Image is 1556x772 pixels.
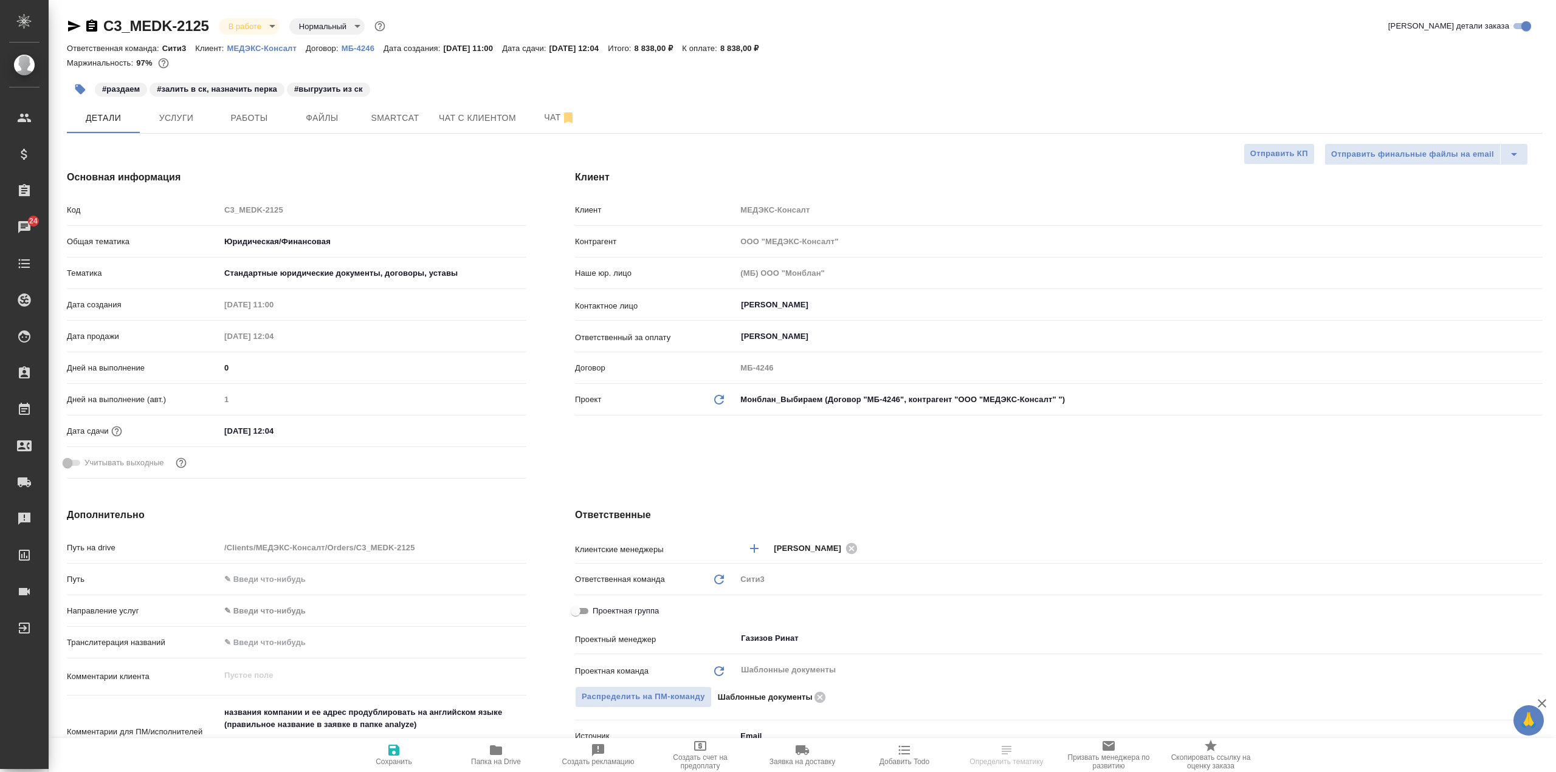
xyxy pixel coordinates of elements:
span: Учитывать выходные [84,457,164,469]
p: Дата продажи [67,330,220,343]
input: Пустое поле [736,233,1543,250]
p: Путь на drive [67,542,220,554]
input: ✎ Введи что-нибудь [220,634,526,651]
button: 192.50 RUB; [156,55,171,71]
input: ✎ Введи что-нибудь [220,359,526,377]
p: Общая тематика [67,236,220,248]
p: Тематика [67,267,220,279]
button: Сохранить [343,738,445,772]
p: Клиент [575,204,736,216]
p: [DATE] 11:00 [444,44,503,53]
input: Пустое поле [220,201,526,219]
span: Проектная группа [593,605,659,617]
a: МБ-4246 [342,43,384,53]
div: ✎ Введи что-нибудь [224,605,512,617]
div: Юридическая/Финансовая [220,231,526,252]
p: Дата сдачи [67,425,109,437]
p: #залить в ск, назначить перка [157,83,277,95]
span: Чат с клиентом [439,111,516,126]
p: #выгрузить из ск [294,83,363,95]
p: Источник [575,730,736,742]
div: В работе [219,18,280,35]
p: Транслитерация названий [67,637,220,649]
span: Распределить на ПМ-команду [582,690,705,704]
span: Создать счет на предоплату [656,753,744,770]
button: Отправить финальные файлы на email [1324,143,1501,165]
p: 8 838,00 ₽ [635,44,683,53]
div: split button [1324,143,1528,165]
span: [PERSON_NAME] [774,542,849,555]
p: Ответственный за оплату [575,332,736,344]
input: Пустое поле [220,539,526,556]
p: Маржинальность: [67,58,136,67]
span: Папка на Drive [471,757,521,766]
svg: Отписаться [561,111,576,125]
span: Призвать менеджера по развитию [1065,753,1152,770]
input: Пустое поле [220,391,526,408]
a: 24 [3,212,46,242]
p: Итого: [608,44,634,53]
div: В работе [289,18,365,35]
span: [PERSON_NAME] детали заказа [1388,20,1509,32]
textarea: названия компании и ее адрес продублировать на английском языке (правильное название в заявке в п... [220,702,526,759]
p: Сити3 [162,44,196,53]
p: Дата создания: [384,44,443,53]
span: 24 [22,215,45,227]
button: Добавить Todo [853,738,955,772]
p: Клиент: [195,44,227,53]
span: раздаем [94,83,148,94]
span: Заявка на доставку [769,757,835,766]
button: Скопировать ссылку для ЯМессенджера [67,19,81,33]
button: Open [1536,637,1538,640]
span: Работы [220,111,278,126]
span: Услуги [147,111,205,126]
p: Ответственная команда: [67,44,162,53]
h4: Основная информация [67,170,526,185]
button: Создать счет на предоплату [649,738,751,772]
button: Определить тематику [955,738,1058,772]
button: Добавить менеджера [740,534,769,563]
button: Отправить КП [1244,143,1315,165]
button: В работе [225,21,265,32]
p: Шаблонные документы [718,691,813,703]
p: Направление услуг [67,605,220,617]
span: В заказе уже есть ответственный ПМ или ПМ группа [575,686,712,708]
span: Отправить финальные файлы на email [1331,148,1494,162]
button: Выбери, если сб и вс нужно считать рабочими днями для выполнения заказа. [173,455,189,471]
button: Распределить на ПМ-команду [575,686,712,708]
span: Отправить КП [1250,147,1308,161]
div: Стандартные юридические документы, договоры, уставы [220,263,526,284]
p: Дата создания [67,299,220,311]
p: 8 838,00 ₽ [720,44,768,53]
div: ✎ Введи что-нибудь [220,601,526,621]
input: Пустое поле [220,296,326,313]
p: [DATE] 12:04 [549,44,608,53]
span: Определить тематику [969,757,1043,766]
p: Путь [67,573,220,586]
div: Монблан_Выбираем (Договор "МБ-4246", контрагент "ООО "МЕДЭКС-Консалт" ") [736,389,1543,410]
button: Если добавить услуги и заполнить их объемом, то дата рассчитается автоматически [109,423,125,439]
span: залить в ск, назначить перка [148,83,286,94]
input: ✎ Введи что-нибудь [220,422,326,440]
p: Дней на выполнение (авт.) [67,394,220,406]
p: Договор: [306,44,342,53]
a: C3_MEDK-2125 [103,18,209,34]
button: Open [1536,547,1538,550]
p: МЕДЭКС-Консалт [227,44,306,53]
span: Добавить Todo [880,757,929,766]
p: МБ-4246 [342,44,384,53]
input: ✎ Введи что-нибудь [220,570,526,588]
span: Чат [531,110,589,125]
h4: Клиент [575,170,1543,185]
span: Скопировать ссылку на оценку заказа [1167,753,1255,770]
button: 🙏 [1513,705,1544,736]
span: Файлы [293,111,351,126]
p: Контактное лицо [575,300,736,312]
button: Доп статусы указывают на важность/срочность заказа [372,18,388,34]
p: Код [67,204,220,216]
p: Проектная команда [575,665,649,677]
span: Детали [74,111,133,126]
span: Сохранить [376,757,412,766]
p: Наше юр. лицо [575,267,736,279]
p: Проект [575,394,602,406]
